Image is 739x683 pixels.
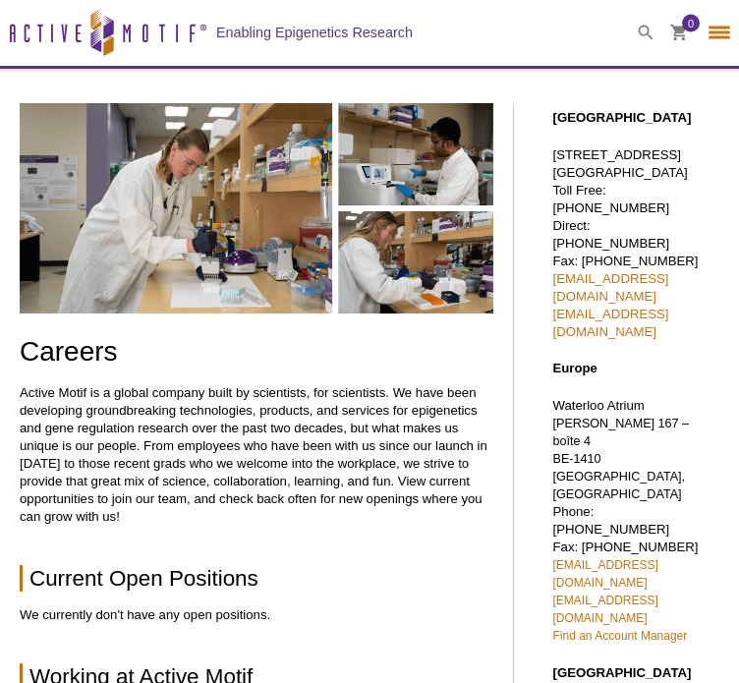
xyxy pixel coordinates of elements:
img: Careers at Active Motif [20,103,493,313]
h2: Current Open Positions [20,565,493,592]
a: Find an Account Manager [553,629,688,643]
a: [EMAIL_ADDRESS][DOMAIN_NAME] [553,271,669,304]
a: [EMAIL_ADDRESS][DOMAIN_NAME] [553,307,669,339]
strong: Europe [553,361,597,375]
a: [EMAIL_ADDRESS][DOMAIN_NAME] [553,594,658,625]
a: 0 [670,25,688,45]
strong: [GEOGRAPHIC_DATA] [553,110,692,125]
a: [EMAIL_ADDRESS][DOMAIN_NAME] [553,558,658,590]
p: [STREET_ADDRESS] [GEOGRAPHIC_DATA] Toll Free: [PHONE_NUMBER] Direct: [PHONE_NUMBER] Fax: [PHONE_N... [553,146,711,341]
span: 0 [688,15,694,32]
strong: [GEOGRAPHIC_DATA] [553,665,692,680]
span: [PERSON_NAME] 167 – boîte 4 BE-1410 [GEOGRAPHIC_DATA], [GEOGRAPHIC_DATA] [553,417,690,501]
p: Waterloo Atrium Phone: [PHONE_NUMBER] Fax: [PHONE_NUMBER] [553,397,711,645]
p: Active Motif is a global company built by scientists, for scientists. We have been developing gro... [20,384,493,526]
h1: Careers [20,337,493,370]
h2: Enabling Epigenetics Research [216,24,413,41]
p: We currently don't have any open positions. [20,606,493,624]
